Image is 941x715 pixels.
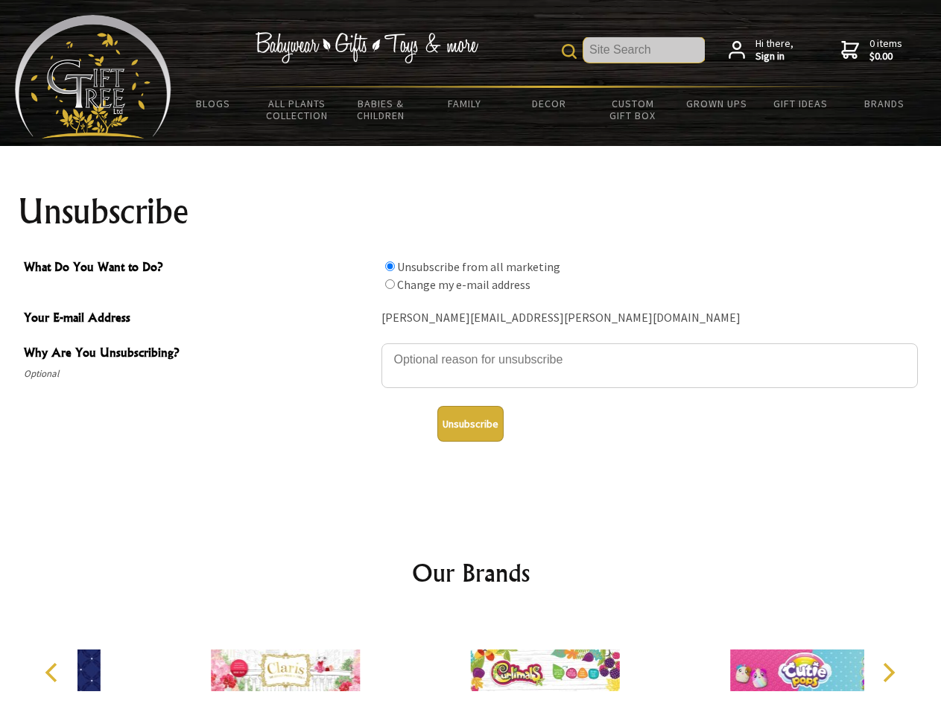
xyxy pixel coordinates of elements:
a: Family [423,88,507,119]
a: Custom Gift Box [591,88,675,131]
a: Hi there,Sign in [729,37,793,63]
input: Site Search [583,37,705,63]
a: Gift Ideas [758,88,843,119]
img: Babyware - Gifts - Toys and more... [15,15,171,139]
span: Why Are You Unsubscribing? [24,343,374,365]
a: Babies & Children [339,88,423,131]
input: What Do You Want to Do? [385,261,395,271]
a: 0 items$0.00 [841,37,902,63]
img: Babywear - Gifts - Toys & more [255,32,478,63]
input: What Do You Want to Do? [385,279,395,289]
span: What Do You Want to Do? [24,258,374,279]
h1: Unsubscribe [18,194,924,229]
span: Hi there, [755,37,793,63]
a: BLOGS [171,88,256,119]
h2: Our Brands [30,555,912,591]
textarea: Why Are You Unsubscribing? [381,343,918,388]
span: Optional [24,365,374,383]
label: Unsubscribe from all marketing [397,259,560,274]
span: 0 items [869,36,902,63]
div: [PERSON_NAME][EMAIL_ADDRESS][PERSON_NAME][DOMAIN_NAME] [381,307,918,330]
label: Change my e-mail address [397,277,530,292]
button: Next [872,656,904,689]
a: Grown Ups [674,88,758,119]
button: Previous [37,656,70,689]
strong: Sign in [755,50,793,63]
a: Brands [843,88,927,119]
span: Your E-mail Address [24,308,374,330]
strong: $0.00 [869,50,902,63]
button: Unsubscribe [437,406,504,442]
a: Decor [507,88,591,119]
a: All Plants Collection [256,88,340,131]
img: product search [562,44,577,59]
